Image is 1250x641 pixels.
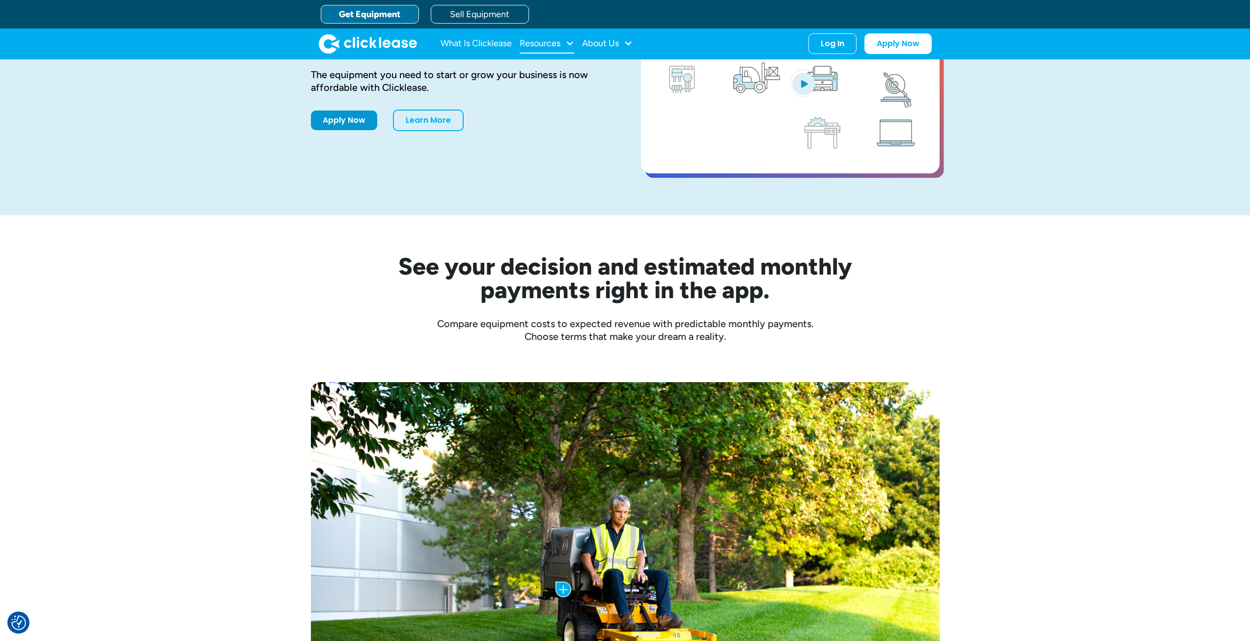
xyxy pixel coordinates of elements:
img: Revisit consent button [11,615,26,630]
a: home [319,34,417,54]
img: Blue play button logo on a light blue circular background [790,70,817,97]
div: Log In [821,39,844,49]
a: What Is Clicklease [441,34,512,54]
a: Apply Now [311,111,377,130]
div: Resources [520,34,574,54]
img: Clicklease logo [319,34,417,54]
a: Apply Now [864,33,932,54]
div: About Us [582,34,633,54]
a: Learn More [393,110,464,131]
a: Get Equipment [321,5,419,24]
div: Compare equipment costs to expected revenue with predictable monthly payments. Choose terms that ... [311,317,940,343]
img: Plus icon with blue background [556,582,571,597]
h2: See your decision and estimated monthly payments right in the app. [350,254,900,302]
div: The equipment you need to start or grow your business is now affordable with Clicklease. [311,68,610,94]
a: open lightbox [641,0,940,173]
a: Sell Equipment [431,5,529,24]
button: Consent Preferences [11,615,26,630]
